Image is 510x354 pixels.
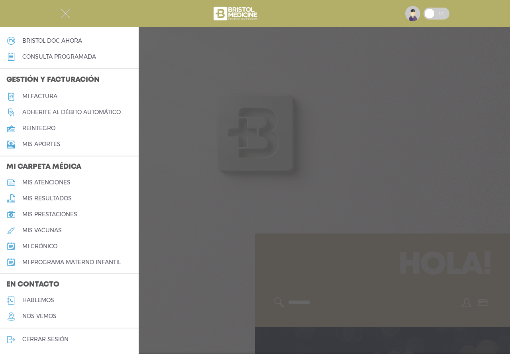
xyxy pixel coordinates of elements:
h5: Mis aportes [22,141,61,148]
h5: reintegro [22,125,55,132]
h5: cerrar sesión [22,336,69,343]
img: Cober_menu-close-white.svg [61,9,71,19]
h5: hablemos [22,297,54,304]
h5: mis resultados [22,195,72,202]
h5: mis vacunas [22,227,62,234]
h5: nos vemos [22,313,57,320]
img: profile-placeholder.svg [405,6,420,21]
img: bristol-medicine-blanco.png [212,4,260,23]
h5: consulta programada [22,53,96,60]
h5: mis prestaciones [22,211,77,218]
h5: mi programa materno infantil [22,259,121,266]
h5: mi crónico [22,243,57,250]
h5: Bristol doc ahora [22,38,82,44]
h5: mis atenciones [22,179,71,186]
h5: Adherite al débito automático [22,109,121,116]
h5: Mi factura [22,93,57,100]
